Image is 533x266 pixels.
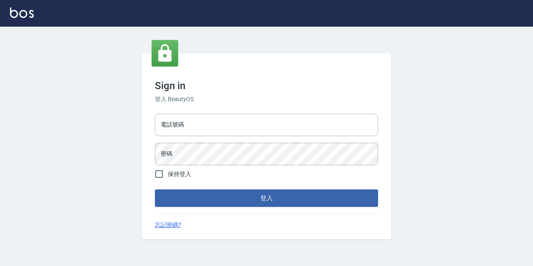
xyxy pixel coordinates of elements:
[168,170,191,179] span: 保持登入
[155,189,378,207] button: 登入
[155,80,378,92] h3: Sign in
[10,7,34,18] img: Logo
[155,95,378,104] h6: 登入 BeautyOS
[155,221,181,229] a: 忘記密碼?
